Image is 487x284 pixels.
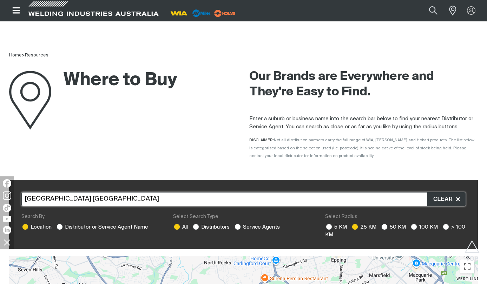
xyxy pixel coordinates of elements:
label: Location [21,224,52,230]
div: Search By [21,213,162,221]
label: 100 KM [410,224,438,230]
label: All [173,224,188,230]
span: DISCLAIMER: [249,138,474,158]
h1: Where to Buy [9,69,177,92]
h2: Our Brands are Everywhere and They're Easy to Find. [249,69,478,100]
a: miller [212,11,238,16]
label: Service Agents [234,224,280,230]
img: YouTube [3,216,11,222]
input: Product name or item number... [413,3,445,19]
img: TikTok [3,204,11,212]
button: Toggle fullscreen view [460,259,474,273]
button: Search products [421,3,445,19]
label: 25 KM [351,224,376,230]
img: Instagram [3,191,11,200]
span: Clear [433,195,456,204]
p: Enter a suburb or business name into the search bar below to find your nearest Distributor or Ser... [249,115,478,131]
label: 5 KM [325,224,347,230]
label: Distributors [192,224,230,230]
label: Distributor or Service Agent Name [56,224,148,230]
button: Scroll to top [464,240,480,256]
button: Clear [427,192,465,206]
a: Home [9,53,22,58]
span: Not all distribution partners carry the full range of WIA, [PERSON_NAME] and Hobart products. The... [249,138,474,158]
span: > [22,53,25,58]
img: Facebook [3,179,11,188]
input: Search location [21,192,466,206]
label: 50 KM [381,224,406,230]
img: miller [212,8,238,19]
a: Resources [25,53,48,58]
div: Select Radius [325,213,466,221]
img: LinkedIn [3,226,11,234]
img: hide socials [1,236,13,248]
div: Select Search Type [173,213,314,221]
